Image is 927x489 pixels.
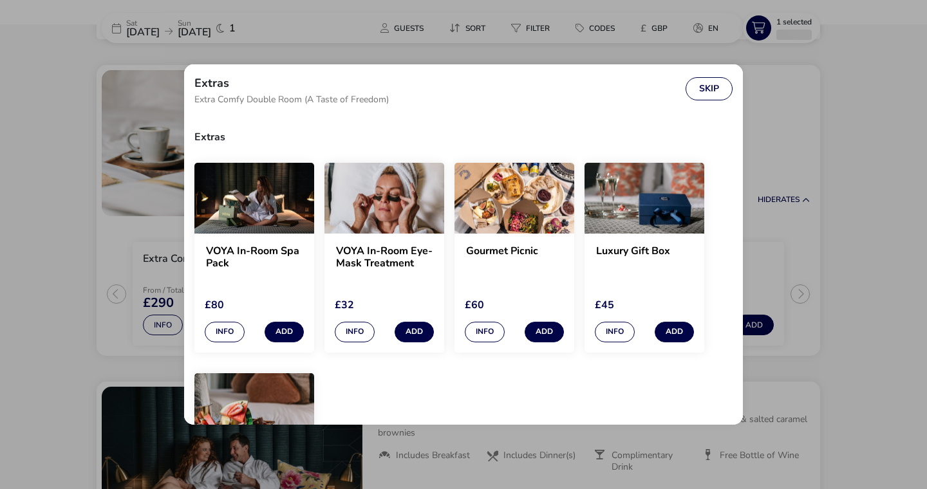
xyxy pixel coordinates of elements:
button: Add [525,322,564,342]
span: £45 [595,298,614,312]
h2: Luxury Gift Box [596,245,693,270]
button: Info [465,322,505,342]
span: £60 [465,298,484,312]
button: Info [205,322,245,342]
span: £32 [335,298,354,312]
button: Add [265,322,304,342]
span: Extra Comfy Double Room (A Taste of Freedom) [194,95,389,104]
h2: Extras [194,77,229,89]
button: Info [335,322,375,342]
h3: Extras [194,122,733,152]
h2: Gourmet Picnic [466,245,563,270]
button: Info [595,322,635,342]
button: Add [655,322,694,342]
h2: VOYA In-Room Eye-Mask Treatment [336,245,433,270]
h2: VOYA In-Room Spa Pack [206,245,303,270]
div: extras selection modal [184,64,743,425]
button: Add [395,322,434,342]
span: £80 [205,298,224,312]
button: Skip [686,77,733,100]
